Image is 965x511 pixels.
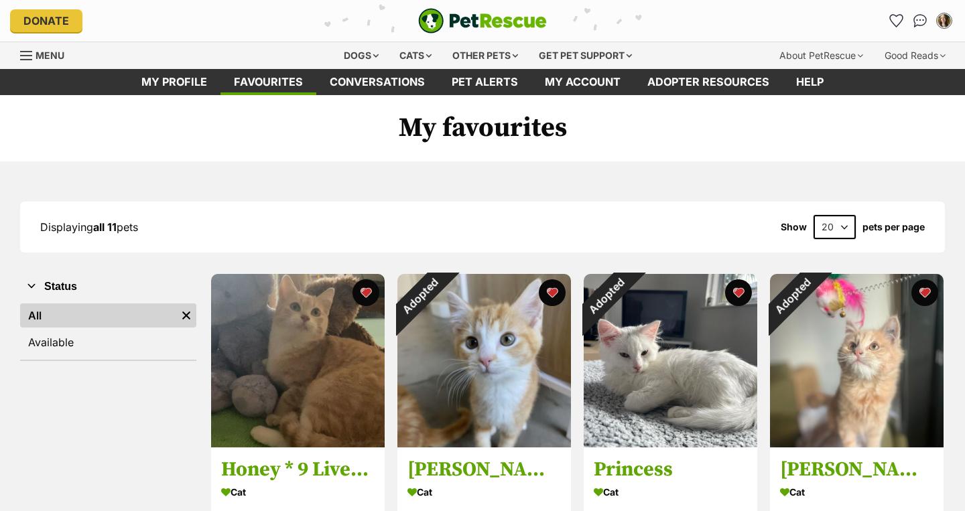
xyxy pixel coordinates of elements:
a: Available [20,330,196,354]
span: Menu [36,50,64,61]
span: Displaying pets [40,220,138,234]
h3: [PERSON_NAME] - Located in [GEOGRAPHIC_DATA] [780,457,934,483]
button: favourite [352,279,379,306]
a: Menu [20,42,74,66]
button: My account [934,10,955,31]
div: Good Reads [875,42,955,69]
button: favourite [911,279,938,306]
label: pets per page [862,222,925,232]
h3: Princess [594,457,747,483]
span: Show [781,222,807,232]
div: Cat [221,483,375,502]
button: favourite [539,279,566,306]
div: Status [20,301,196,360]
a: Favourites [885,10,907,31]
a: Conversations [909,10,931,31]
a: Remove filter [176,303,196,327]
img: Honey * 9 Lives Project Rescue* [211,274,385,447]
div: Dogs [334,42,388,69]
div: Adopted [380,257,460,336]
a: PetRescue [418,8,547,33]
a: My profile [128,69,220,95]
button: Status [20,278,196,295]
img: Ella Body profile pic [938,14,951,27]
ul: Account quick links [885,10,955,31]
a: Favourites [220,69,316,95]
a: Adopted [397,437,571,450]
div: Cat [780,483,934,502]
h3: Honey * 9 Lives Project Rescue* [221,457,375,483]
h3: [PERSON_NAME] [407,457,561,483]
img: chat-41dd97257d64d25036548639549fe6c8038ab92f7586957e7f3b1b290dea8141.svg [913,14,927,27]
a: My account [531,69,634,95]
button: favourite [725,279,752,306]
div: About PetRescue [770,42,873,69]
a: Help [783,69,837,95]
a: conversations [316,69,438,95]
a: All [20,303,176,327]
div: Cats [390,42,441,69]
div: Adopted [566,257,646,336]
img: Cleo - Located in Kensington [770,274,944,447]
div: Cat [407,483,561,502]
a: Adopter resources [634,69,783,95]
div: Adopted [753,257,832,336]
a: Adopted [770,437,944,450]
div: Other pets [443,42,527,69]
img: logo-e224e6f780fb5917bec1dbf3a21bbac754714ae5b6737aabdf751b685950b380.svg [418,8,547,33]
img: Princess [584,274,757,447]
div: Cat [594,483,747,502]
strong: all 11 [93,220,117,234]
a: Adopted [584,437,757,450]
div: Get pet support [529,42,641,69]
a: Pet alerts [438,69,531,95]
a: Donate [10,9,82,32]
img: Mindy [397,274,571,447]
